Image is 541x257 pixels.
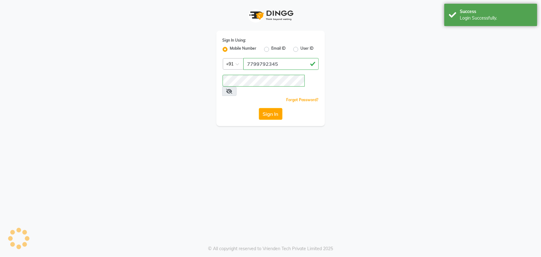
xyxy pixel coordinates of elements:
div: Login Successfully. [460,15,533,21]
label: Email ID [272,46,286,53]
button: Sign In [259,108,282,120]
img: logo1.svg [246,6,295,25]
div: Success [460,8,533,15]
label: User ID [301,46,314,53]
input: Username [223,75,305,87]
input: Username [243,58,319,70]
a: Forgot Password? [286,97,319,102]
label: Mobile Number [230,46,257,53]
label: Sign In Using: [223,38,246,43]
